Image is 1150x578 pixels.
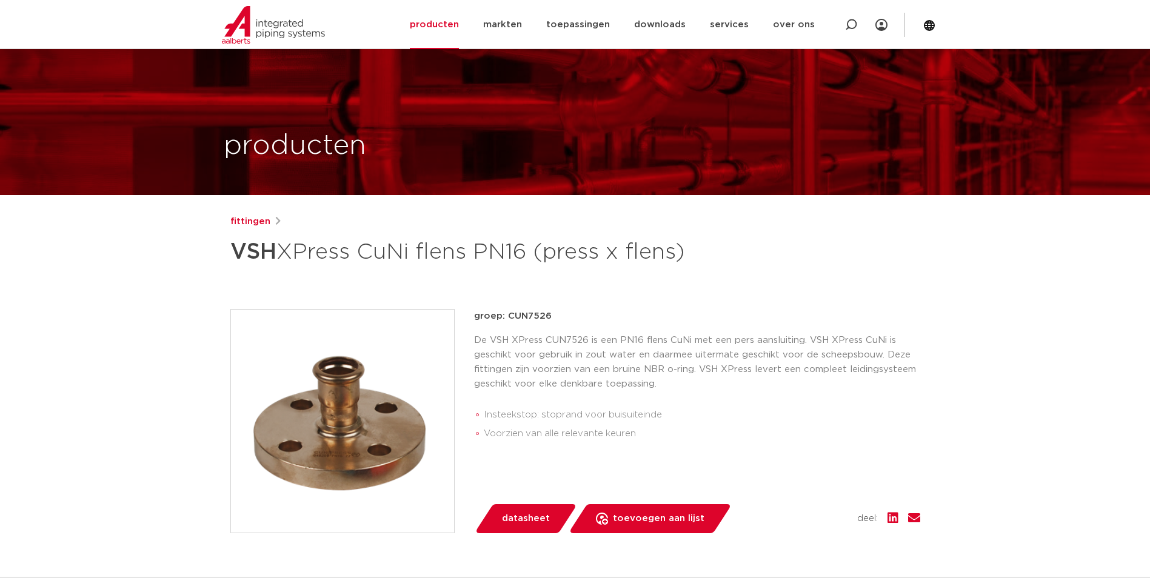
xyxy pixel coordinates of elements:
[484,405,920,425] li: Insteekstop: stoprand voor buisuiteinde
[474,309,920,324] p: groep: CUN7526
[474,504,577,533] a: datasheet
[230,214,270,229] a: fittingen
[230,234,686,270] h1: XPress CuNi flens PN16 (press x flens)
[224,127,366,165] h1: producten
[230,241,276,263] strong: VSH
[231,310,454,533] img: Product Image for VSH XPress CuNi flens PN16 (press x flens)
[474,333,920,391] p: De VSH XPress CUN7526 is een PN16 flens CuNi met een pers aansluiting. VSH XPress CuNi is geschik...
[502,509,550,528] span: datasheet
[484,424,920,443] li: Voorzien van alle relevante keuren
[613,509,704,528] span: toevoegen aan lijst
[857,511,878,526] span: deel:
